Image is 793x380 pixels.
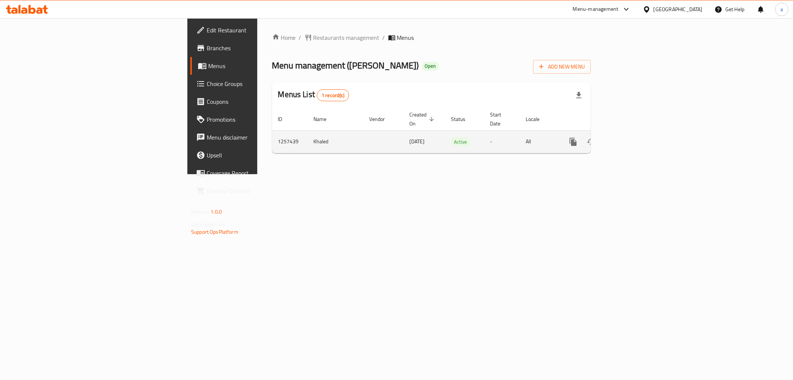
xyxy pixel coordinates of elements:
[451,138,470,146] span: Active
[207,151,314,160] span: Upsell
[210,207,222,217] span: 1.0.0
[190,93,320,111] a: Coupons
[191,227,238,237] a: Support.OpsPlatform
[208,61,314,70] span: Menus
[410,137,425,146] span: [DATE]
[490,110,511,128] span: Start Date
[422,63,439,69] span: Open
[308,130,364,153] td: Khaled
[190,57,320,75] a: Menus
[539,62,585,71] span: Add New Menu
[190,182,320,200] a: Grocery Checklist
[451,115,476,124] span: Status
[190,75,320,93] a: Choice Groups
[780,5,783,13] span: a
[190,21,320,39] a: Edit Restaurant
[451,137,470,146] div: Active
[278,115,292,124] span: ID
[313,33,380,42] span: Restaurants management
[207,186,314,195] span: Grocery Checklist
[278,89,349,101] h2: Menus List
[570,86,588,104] div: Export file
[520,130,558,153] td: All
[558,108,642,131] th: Actions
[484,130,520,153] td: -
[207,26,314,35] span: Edit Restaurant
[526,115,549,124] span: Locale
[207,115,314,124] span: Promotions
[397,33,414,42] span: Menus
[564,133,582,151] button: more
[314,115,336,124] span: Name
[207,79,314,88] span: Choice Groups
[191,207,209,217] span: Version:
[207,97,314,106] span: Coupons
[654,5,703,13] div: [GEOGRAPHIC_DATA]
[410,110,436,128] span: Created On
[272,57,419,74] span: Menu management ( [PERSON_NAME] )
[190,146,320,164] a: Upsell
[272,33,591,42] nav: breadcrumb
[582,133,600,151] button: Change Status
[304,33,380,42] a: Restaurants management
[272,108,642,153] table: enhanced table
[317,89,349,101] div: Total records count
[207,44,314,52] span: Branches
[207,169,314,178] span: Coverage Report
[190,128,320,146] a: Menu disclaimer
[383,33,385,42] li: /
[533,60,591,74] button: Add New Menu
[190,164,320,182] a: Coverage Report
[207,133,314,142] span: Menu disclaimer
[370,115,395,124] span: Vendor
[573,5,619,14] div: Menu-management
[191,220,225,229] span: Get support on:
[422,62,439,71] div: Open
[190,39,320,57] a: Branches
[317,92,349,99] span: 1 record(s)
[190,111,320,128] a: Promotions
